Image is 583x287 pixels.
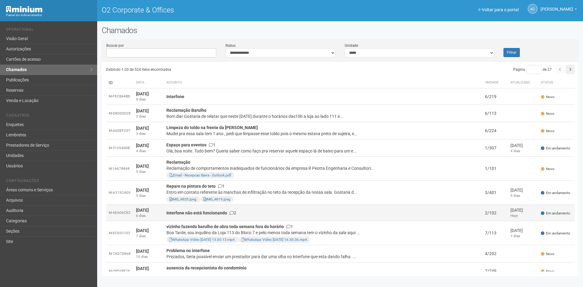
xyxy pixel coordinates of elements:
[541,211,570,216] span: Em andamento
[510,207,536,213] div: [DATE]
[136,188,149,193] strong: [DATE]
[169,173,231,177] a: Email - Recepcao Barra - Outlook.pdf
[106,181,134,205] td: M-A315CA05
[166,230,480,236] div: Boa Tarde, sou inquilino da Loja 113 do Bloco 7 e pelo menos toda semana tem o vizinho da sala aq...
[136,126,149,131] strong: [DATE]
[541,146,570,151] span: Em andamento
[166,94,184,99] strong: Interfone
[106,205,134,221] td: M-4EAD6CE2
[503,48,520,57] button: Filtrar
[482,105,508,122] td: 6/113
[166,254,480,260] div: Prezados, Seria possível enviar um prestador para dar uma olha no interfone que esta dando falha....
[482,88,508,105] td: 6/219
[106,77,134,88] td: ID
[541,94,554,100] span: Novo
[478,7,519,12] a: Voltar para o portal
[510,214,518,218] span: Hoje
[136,97,162,102] div: 0 dias
[136,193,162,198] div: 5 dias
[482,245,508,262] td: 4/202
[106,221,134,245] td: M-EC02C102
[6,12,93,18] div: Painel do Administrador
[510,234,520,238] span: 7 dias
[106,245,134,262] td: M-7AD7D868
[513,67,552,72] span: Página de 27
[136,208,149,213] strong: [DATE]
[106,139,134,157] td: M-3125400B
[6,179,93,185] li: Configurações
[6,27,93,34] li: Operacional
[482,205,508,221] td: 2/102
[106,105,134,122] td: M-D8DD0D2E
[482,221,508,245] td: 7/113
[166,160,190,165] strong: Reclamação
[102,26,578,35] h2: Chamados
[136,272,162,277] div: 21 dias
[209,142,216,147] span: 1
[345,43,358,48] label: Unidade
[106,88,134,105] td: M-FECB44BD
[169,237,235,242] a: WhatsApp Video [DATE] 13.05.13.mp4
[136,143,149,148] strong: [DATE]
[102,6,336,14] h1: O2 Corporate & Offices
[6,113,93,120] li: Cadastros
[242,237,307,242] a: WhatsApp Video [DATE] 16.30.36.mp4
[218,184,225,189] span: 1
[230,210,236,215] span: 2
[166,113,480,119] div: Bom dia! Gostaria de relatar que neste [DATE] durante o horários das10h a loja ao lado 111 e...
[106,122,134,139] td: M-A6DEFC07
[528,4,537,14] a: AC
[510,142,536,149] div: [DATE]
[540,1,573,12] span: Ana Carla de Carvalho Silva
[508,77,538,88] th: Atualizado
[136,131,162,136] div: 3 dias
[482,181,508,205] td: 3/401
[136,114,162,119] div: 2 dias
[166,271,480,277] div: Hoje 15/09 por volta das 15:55h enquanto os clientes estavam aguardando liberação na recepção do ...
[136,108,149,113] strong: [DATE]
[166,125,258,130] strong: Limpeza do toldo na frente da [PERSON_NAME]
[166,148,480,154] div: Olá, boa noite. Tudo bem? Queria saber como faço pra reservar aquele espaço lá de baixo para um e...
[482,262,508,280] td: 7/249
[136,213,162,218] div: 6 dias
[106,43,124,48] label: Buscar por
[136,169,162,174] div: 5 dias
[166,224,284,229] strong: vizinho fazendo barulho de obra toda semana fora do horário
[541,231,570,236] span: Em andamento
[166,142,206,147] strong: Espaço para eventos
[136,254,162,259] div: 10 dias
[540,8,577,12] a: [PERSON_NAME]
[166,184,216,189] strong: Reparo na pintura do teto
[164,77,482,88] th: Assunto
[6,6,43,12] img: Minium
[136,91,149,96] strong: [DATE]
[541,269,554,274] span: Novo
[203,197,230,201] a: IMG_4819.jpeg
[166,108,206,113] strong: Reclamação Barulho
[169,197,196,201] a: IMG_4820.jpeg
[106,262,134,280] td: M-D8F6BE79
[510,227,536,234] div: [DATE]
[541,111,554,116] span: Novo
[482,157,508,181] td: 1/101
[166,189,480,195] div: Entro em contato referente às manchas de infiltração no teto da recepção da nossa sala. Gostaria ...
[166,131,480,137] div: Mudei pra essa sala tem 1 ano , pedi que limpasse esse toldo pois o mesmo estava preto de sujeira...
[166,265,247,270] strong: ausencia da recepcionista do condominio
[541,251,554,257] span: Novo
[482,77,508,88] th: Unidade
[541,128,554,134] span: Novo
[166,248,210,253] strong: Problema no interfone
[225,43,236,48] label: Status
[482,139,508,157] td: 1/307
[136,249,149,254] strong: [DATE]
[106,65,341,74] div: Exibindo 1-20 de 524 itens encontrados
[510,149,520,153] span: 4 dias
[541,190,570,196] span: Em andamento
[286,224,293,229] span: 1
[482,122,508,139] td: 6/224
[166,210,227,215] strong: Interfone não está funcionando
[541,166,554,172] span: Novo
[538,77,575,88] th: Status
[510,193,520,198] span: 5 dias
[136,164,149,169] strong: [DATE]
